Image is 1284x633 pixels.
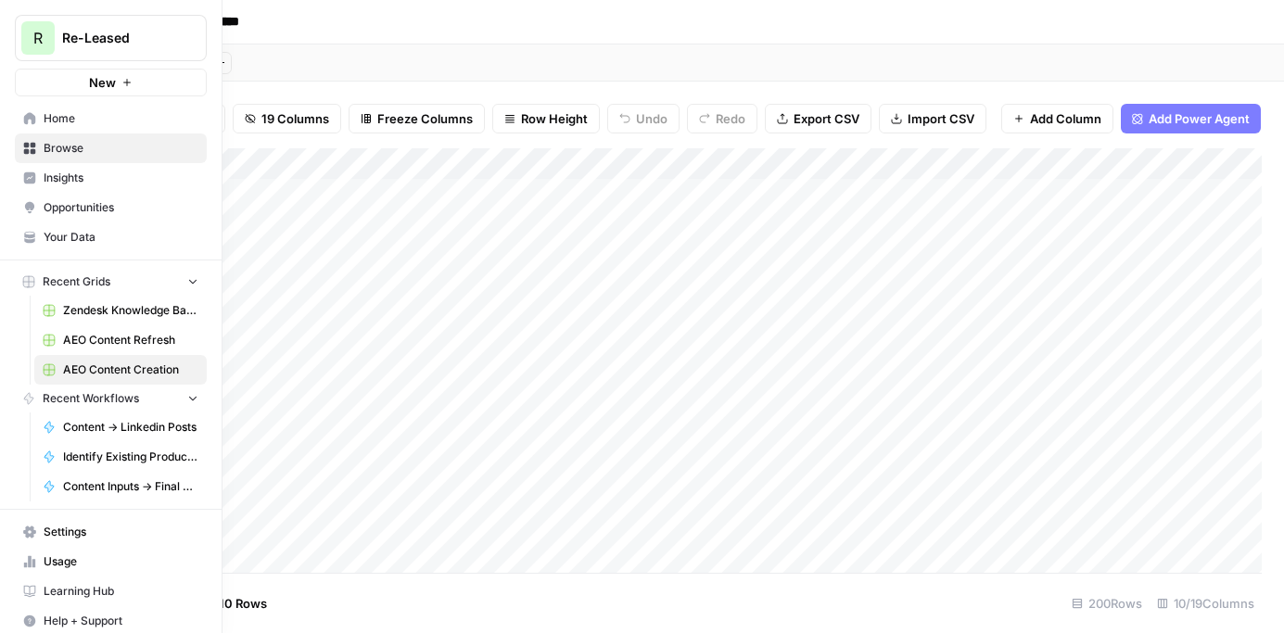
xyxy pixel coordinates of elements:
a: Identify Existing Product and Solution Pages [34,442,207,472]
span: Identify Existing Product and Solution Pages [63,449,198,465]
span: Recent Workflows [43,390,139,407]
a: Home [15,104,207,133]
span: Add Power Agent [1149,109,1250,128]
span: Add 10 Rows [193,594,267,613]
span: Undo [636,109,667,128]
button: Add Power Agent [1121,104,1261,133]
button: Undo [607,104,680,133]
span: Content Inputs -> Final Outputs [63,478,198,495]
button: 19 Columns [233,104,341,133]
button: Export CSV [765,104,871,133]
a: Content Inputs -> Final Outputs [34,472,207,501]
div: 200 Rows [1064,589,1150,618]
span: Import CSV [908,109,974,128]
a: Settings [15,517,207,547]
span: Freeze Columns [377,109,473,128]
span: Export CSV [794,109,859,128]
span: Help + Support [44,613,198,629]
span: AEO Content Refresh [63,332,198,348]
span: Usage [44,553,198,570]
span: AEO Content Creation [63,361,198,378]
span: Browse [44,140,198,157]
a: Zendesk Knowledge Base Update [34,296,207,325]
span: Insights [44,170,198,186]
a: Browse [15,133,207,163]
button: Workspace: Re-Leased [15,15,207,61]
span: Recent Grids [43,273,110,290]
div: 10/19 Columns [1150,589,1262,618]
a: AEO Content Refresh [34,325,207,355]
a: Learning Hub [15,576,207,606]
a: Insights [15,163,207,193]
button: Recent Grids [15,268,207,296]
button: Import CSV [879,104,986,133]
a: AEO Content Creation [34,355,207,385]
span: Home [44,110,198,127]
span: 19 Columns [261,109,329,128]
span: Zendesk Knowledge Base Update [63,302,198,319]
span: Redo [716,109,745,128]
span: Your Data [44,229,198,246]
span: R [33,27,43,49]
a: Content -> Linkedin Posts [34,412,207,442]
button: Row Height [492,104,600,133]
span: Content -> Linkedin Posts [63,419,198,436]
span: Opportunities [44,199,198,216]
a: Usage [15,547,207,576]
span: Add Column [1030,109,1101,128]
button: New [15,69,207,96]
span: New [89,73,116,92]
span: Re-Leased [62,29,174,47]
button: Recent Workflows [15,385,207,412]
button: Freeze Columns [349,104,485,133]
button: Add Column [1001,104,1113,133]
span: Settings [44,524,198,540]
span: Row Height [521,109,588,128]
span: Learning Hub [44,583,198,600]
a: Your Data [15,222,207,252]
button: Redo [687,104,757,133]
a: Opportunities [15,193,207,222]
